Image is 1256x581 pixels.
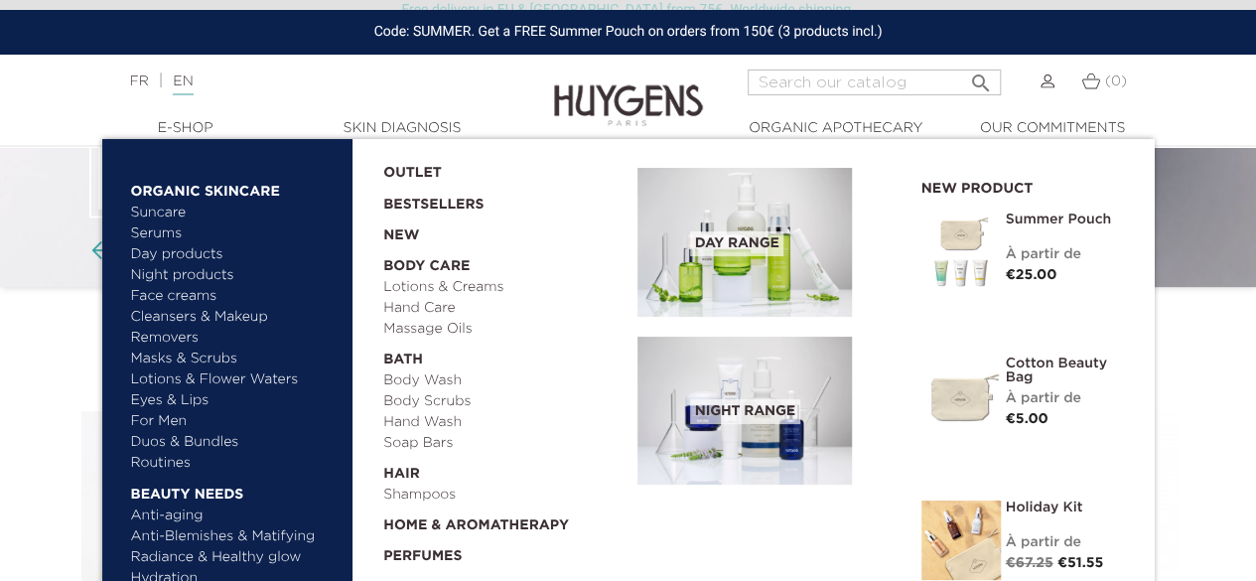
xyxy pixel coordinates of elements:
a: Lotions & Creams [383,277,624,298]
a: Bath [383,340,624,370]
img: Holiday kit [921,501,1001,580]
a: Massage Oils [383,319,624,340]
a: Body Wash [383,370,624,391]
a: EN [173,74,193,95]
img: Huygens [554,53,703,129]
input: Search [748,70,1001,95]
a: Lotions & Flower Waters [131,369,339,390]
a: For Men [131,411,339,432]
span: €67.25 [1006,556,1053,570]
a: Soap Bars [383,433,624,454]
a: Masks & Scrubs [131,349,339,369]
span: €25.00 [1006,268,1057,282]
div: À partir de [1006,388,1125,409]
a: Suncare [131,203,339,223]
a: Skin Diagnosis [303,118,501,139]
button:  [963,64,999,90]
img: routine_jour_banner.jpg [637,168,852,317]
a: Cotton Beauty Bag [1006,357,1125,384]
a: E-Shop [86,118,285,139]
img: routine_nuit_banner.jpg [637,337,852,486]
a: Body Care [383,246,624,277]
div: À partir de [1006,244,1125,265]
i:  [969,66,993,89]
a: OUTLET [383,153,606,184]
a: Hand Care [383,298,624,319]
a: Eyes & Lips [131,390,339,411]
a: Holiday Kit [1006,501,1125,514]
a: Shampoos [383,485,624,506]
a: Organic Apothecary [737,118,935,139]
span: €5.00 [1006,412,1048,426]
span: Night Range [690,399,800,424]
a: Anti-Blemishes & Matifying [131,526,339,547]
div: | [119,70,508,93]
div: Carousel buttons [99,236,164,266]
a: Radiance & Healthy glow [131,547,339,568]
a: Cleansers & Makeup Removers [131,307,339,349]
img: Cotton Beauty Bag [921,357,1001,436]
a: Beauty needs [131,474,339,506]
a: Night products [131,265,321,286]
span: (0) [1105,74,1127,88]
a: Hand Wash [383,412,624,433]
a: Our commitments [953,118,1152,139]
a: FR [129,74,148,88]
a: Duos & Bundles [131,432,339,453]
a: New [383,216,624,246]
img: Summer pouch [921,213,1001,292]
a: Organic Skincare [131,171,339,203]
div: À partir de [1006,532,1125,553]
a: Home & Aromatherapy [383,506,624,536]
a: Bestsellers [383,184,606,216]
a: Perfumes [383,536,624,567]
a: Serums [131,223,339,244]
a: Face creams [131,286,339,307]
a: Night Range [637,337,892,486]
a: Body Scrubs [383,391,624,412]
a: Summer pouch [1006,213,1125,226]
h2: New product [921,174,1125,198]
a: Routines [131,453,339,474]
a: Hair [383,454,624,485]
h2: Bestsellers [77,359,1180,396]
a: Day Range [637,168,892,317]
span: €51.55 [1057,556,1103,570]
span: Day Range [690,231,784,256]
a: Anti-aging [131,506,339,526]
a: Day products [131,244,339,265]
